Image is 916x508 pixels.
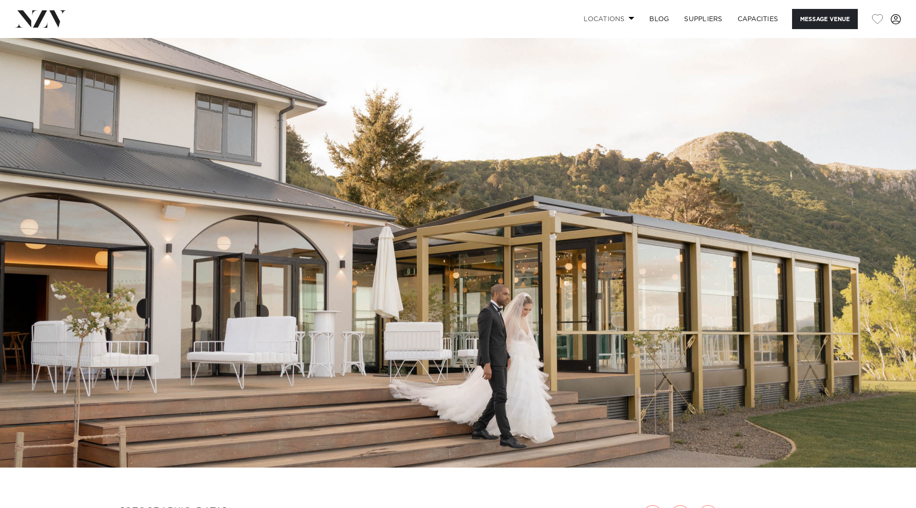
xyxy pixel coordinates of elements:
[15,10,66,27] img: nzv-logo.png
[730,9,786,29] a: Capacities
[576,9,642,29] a: Locations
[642,9,677,29] a: BLOG
[677,9,730,29] a: SUPPLIERS
[792,9,858,29] button: Message Venue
